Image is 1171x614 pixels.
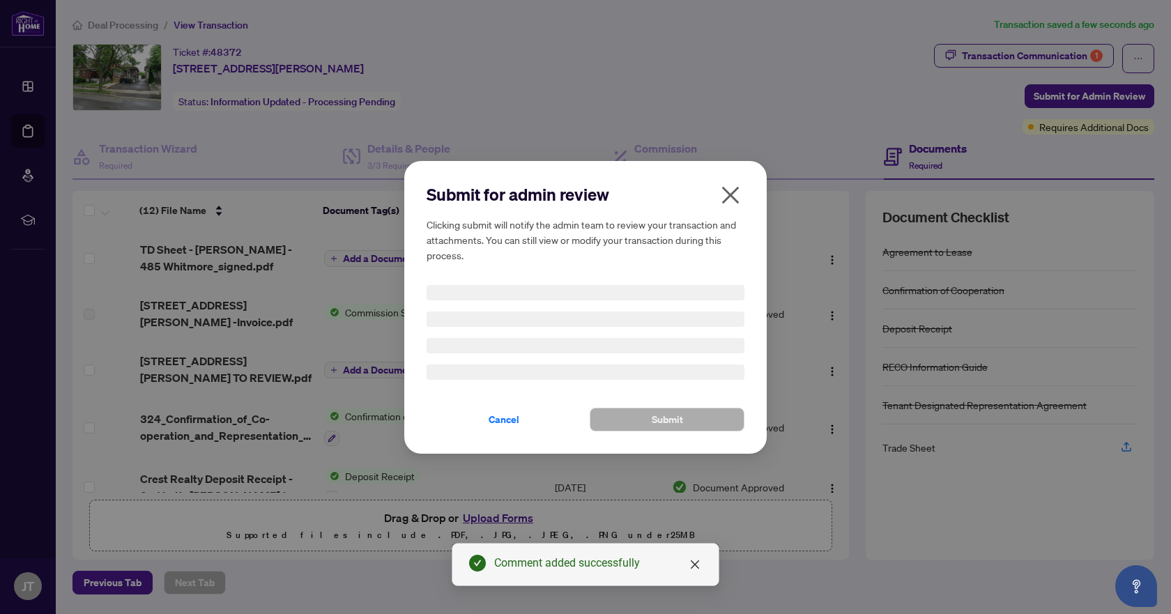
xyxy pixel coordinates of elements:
[494,555,702,571] div: Comment added successfully
[427,217,744,263] h5: Clicking submit will notify the admin team to review your transaction and attachments. You can st...
[427,408,581,431] button: Cancel
[719,184,742,206] span: close
[689,559,701,570] span: close
[489,408,519,431] span: Cancel
[469,555,486,571] span: check-circle
[1115,565,1157,607] button: Open asap
[427,183,744,206] h2: Submit for admin review
[687,557,703,572] a: Close
[590,408,744,431] button: Submit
